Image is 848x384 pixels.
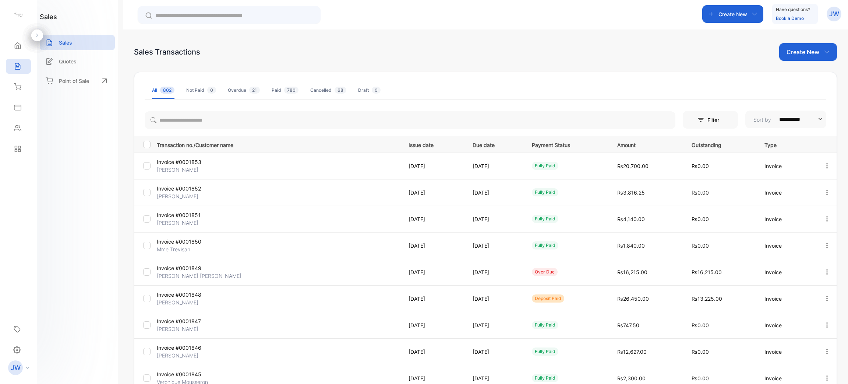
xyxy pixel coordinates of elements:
[764,374,808,382] p: Invoice
[409,162,457,170] p: [DATE]
[160,87,174,94] span: 802
[532,140,602,149] p: Payment Status
[409,268,457,276] p: [DATE]
[532,348,558,356] div: fully paid
[310,87,346,94] div: Cancelled
[692,296,722,302] span: ₨13,225.00
[532,241,558,249] div: fully paid
[692,216,709,222] span: ₨0.00
[817,353,848,384] iframe: LiveChat chat widget
[249,87,260,94] span: 21
[764,242,808,249] p: Invoice
[157,245,238,253] p: Mme Trevisan
[40,54,115,69] a: Quotes
[532,374,558,382] div: fully paid
[473,268,517,276] p: [DATE]
[745,111,826,128] button: Sort by
[157,344,238,352] p: Invoice #0001846
[157,264,238,272] p: Invoice #0001849
[157,325,238,333] p: [PERSON_NAME]
[764,295,808,303] p: Invoice
[473,140,517,149] p: Due date
[207,87,216,94] span: 0
[409,321,457,329] p: [DATE]
[764,162,808,170] p: Invoice
[764,348,808,356] p: Invoice
[59,57,77,65] p: Quotes
[473,215,517,223] p: [DATE]
[473,348,517,356] p: [DATE]
[372,87,381,94] span: 0
[409,295,457,303] p: [DATE]
[827,5,841,23] button: JW
[59,77,89,85] p: Point of Sale
[40,73,115,89] a: Point of Sale
[272,87,298,94] div: Paid
[532,294,564,303] div: deposit paid
[617,189,645,196] span: ₨3,816.25
[157,317,238,325] p: Invoice #0001847
[13,10,24,21] img: logo
[157,158,238,166] p: Invoice #0001853
[473,374,517,382] p: [DATE]
[157,291,238,299] p: Invoice #0001848
[157,238,238,245] p: Invoice #0001850
[764,321,808,329] p: Invoice
[473,295,517,303] p: [DATE]
[617,242,645,249] span: ₨1,840.00
[157,219,238,227] p: [PERSON_NAME]
[532,215,558,223] div: fully paid
[829,9,839,19] p: JW
[409,189,457,196] p: [DATE]
[692,140,749,149] p: Outstanding
[764,140,808,149] p: Type
[764,268,808,276] p: Invoice
[409,215,457,223] p: [DATE]
[473,242,517,249] p: [DATE]
[473,321,517,329] p: [DATE]
[335,87,346,94] span: 68
[409,348,457,356] p: [DATE]
[692,375,709,381] span: ₨0.00
[134,46,200,57] div: Sales Transactions
[11,363,21,373] p: JW
[692,163,709,169] span: ₨0.00
[617,140,677,149] p: Amount
[157,272,241,280] p: [PERSON_NAME] [PERSON_NAME]
[40,12,57,22] h1: sales
[157,192,238,200] p: [PERSON_NAME]
[157,140,399,149] p: Transaction no./Customer name
[409,374,457,382] p: [DATE]
[59,39,72,46] p: Sales
[617,216,645,222] span: ₨4,140.00
[776,15,804,21] a: Book a Demo
[787,48,819,56] p: Create New
[692,242,709,249] span: ₨0.00
[532,268,558,276] div: over due
[157,211,238,219] p: Invoice #0001851
[40,35,115,50] a: Sales
[617,349,647,355] span: ₨12,627.00
[702,5,763,23] button: Create New
[157,166,238,174] p: [PERSON_NAME]
[409,242,457,249] p: [DATE]
[358,87,381,94] div: Draft
[692,189,709,196] span: ₨0.00
[532,188,558,196] div: fully paid
[228,87,260,94] div: Overdue
[617,296,649,302] span: ₨26,450.00
[152,87,174,94] div: All
[473,162,517,170] p: [DATE]
[157,299,238,306] p: [PERSON_NAME]
[617,269,647,275] span: ₨16,215.00
[764,215,808,223] p: Invoice
[692,322,709,328] span: ₨0.00
[532,321,558,329] div: fully paid
[409,140,457,149] p: Issue date
[186,87,216,94] div: Not Paid
[683,111,738,129] button: Filter
[617,375,646,381] span: ₨2,300.00
[776,6,810,13] p: Have questions?
[707,116,724,124] p: Filter
[532,162,558,170] div: fully paid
